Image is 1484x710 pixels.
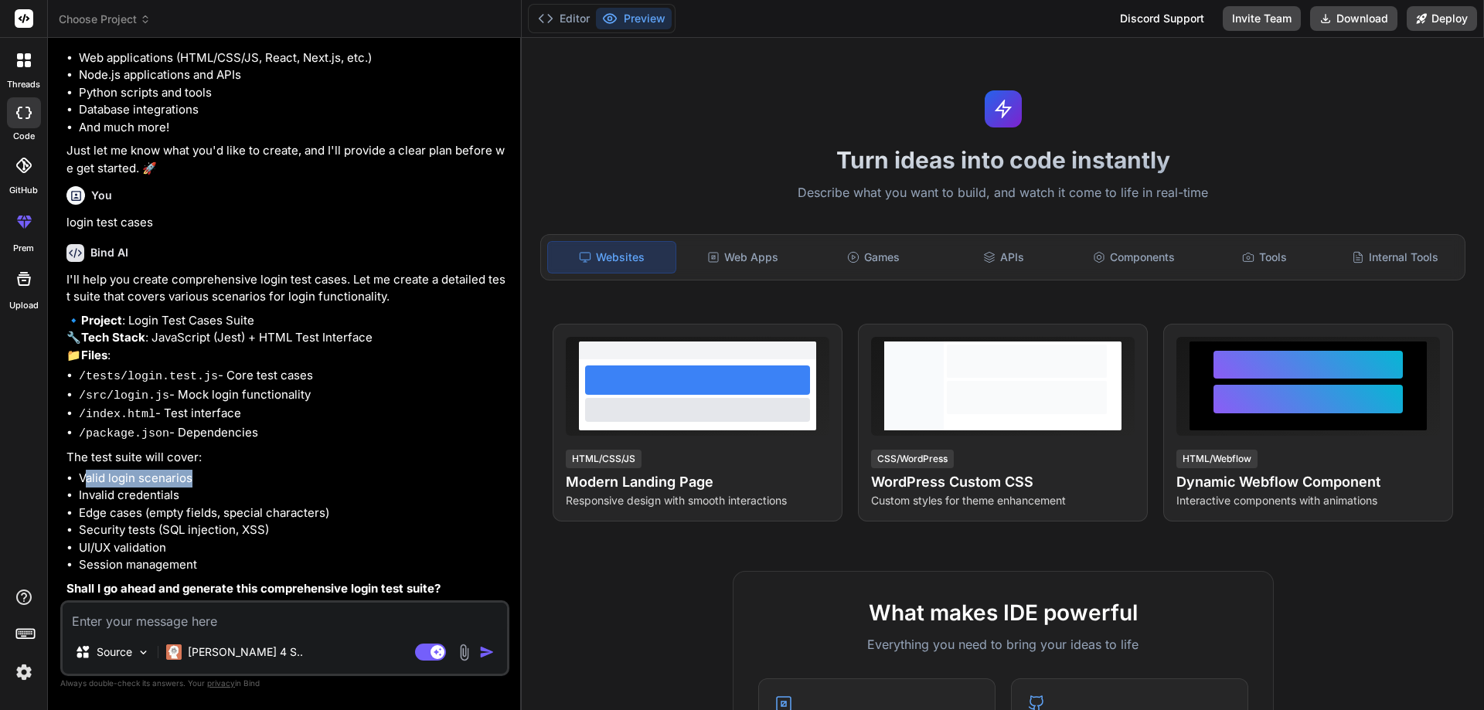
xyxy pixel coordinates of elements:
[596,8,672,29] button: Preview
[940,241,1067,273] div: APIs
[79,521,506,539] li: Security tests (SQL injection, XSS)
[566,493,829,508] p: Responsive design with smooth interactions
[79,119,506,137] li: And much more!
[9,299,39,312] label: Upload
[79,405,506,424] li: - Test interface
[79,504,506,522] li: Edge cases (empty fields, special characters)
[1070,241,1198,273] div: Components
[531,183,1475,203] p: Describe what you want to build, and watch it come to life in real-time
[79,370,218,383] code: /tests/login.test.js
[679,241,807,273] div: Web Apps
[7,78,40,91] label: threads
[13,130,35,143] label: code
[79,427,169,440] code: /package.json
[871,493,1135,508] p: Custom styles for theme enhancement
[1111,6,1213,31] div: Discord Support
[90,245,128,260] h6: Bind AI
[79,386,506,406] li: - Mock login functionality
[758,596,1248,629] h2: What makes IDE powerful
[66,581,441,596] strong: Shall I go ahead and generate this comprehensive login test suite?
[79,487,506,504] li: Invalid credentials
[66,271,506,306] p: I'll help you create comprehensive login test cases. Let me create a detailed test suite that cov...
[455,644,473,661] img: attachment
[1331,241,1458,273] div: Internal Tools
[91,188,112,203] h6: You
[1176,471,1440,493] h4: Dynamic Webflow Component
[79,556,506,574] li: Session management
[566,450,642,468] div: HTML/CSS/JS
[66,142,506,177] p: Just let me know what you'd like to create, and I'll provide a clear plan before we get started. 🚀
[79,367,506,386] li: - Core test cases
[547,241,676,273] div: Websites
[1201,241,1329,273] div: Tools
[66,449,506,467] p: The test suite will cover:
[60,676,509,691] p: Always double-check its answers. Your in Bind
[79,389,169,403] code: /src/login.js
[566,471,829,493] h4: Modern Landing Page
[79,408,155,421] code: /index.html
[188,644,303,660] p: [PERSON_NAME] 4 S..
[207,678,235,688] span: privacy
[1223,6,1301,31] button: Invite Team
[13,242,34,255] label: prem
[79,101,506,119] li: Database integrations
[758,635,1248,654] p: Everything you need to bring your ideas to life
[66,312,506,365] p: 🔹 : Login Test Cases Suite 🔧 : JavaScript (Jest) + HTML Test Interface 📁 :
[79,539,506,557] li: UI/UX validation
[810,241,938,273] div: Games
[871,450,954,468] div: CSS/WordPress
[1176,493,1440,508] p: Interactive components with animations
[81,330,145,345] strong: Tech Stack
[479,644,495,660] img: icon
[1176,450,1258,468] div: HTML/Webflow
[871,471,1135,493] h4: WordPress Custom CSS
[166,644,182,660] img: Claude 4 Sonnet
[137,646,150,659] img: Pick Models
[11,659,37,685] img: settings
[79,84,506,102] li: Python scripts and tools
[532,8,596,29] button: Editor
[97,644,132,660] p: Source
[59,12,151,27] span: Choose Project
[81,348,107,362] strong: Files
[79,66,506,84] li: Node.js applications and APIs
[66,214,506,232] p: login test cases
[79,470,506,487] li: Valid login scenarios
[9,184,38,197] label: GitHub
[79,424,506,443] li: - Dependencies
[81,313,122,328] strong: Project
[79,49,506,67] li: Web applications (HTML/CSS/JS, React, Next.js, etc.)
[1310,6,1397,31] button: Download
[1407,6,1477,31] button: Deploy
[531,146,1475,174] h1: Turn ideas into code instantly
